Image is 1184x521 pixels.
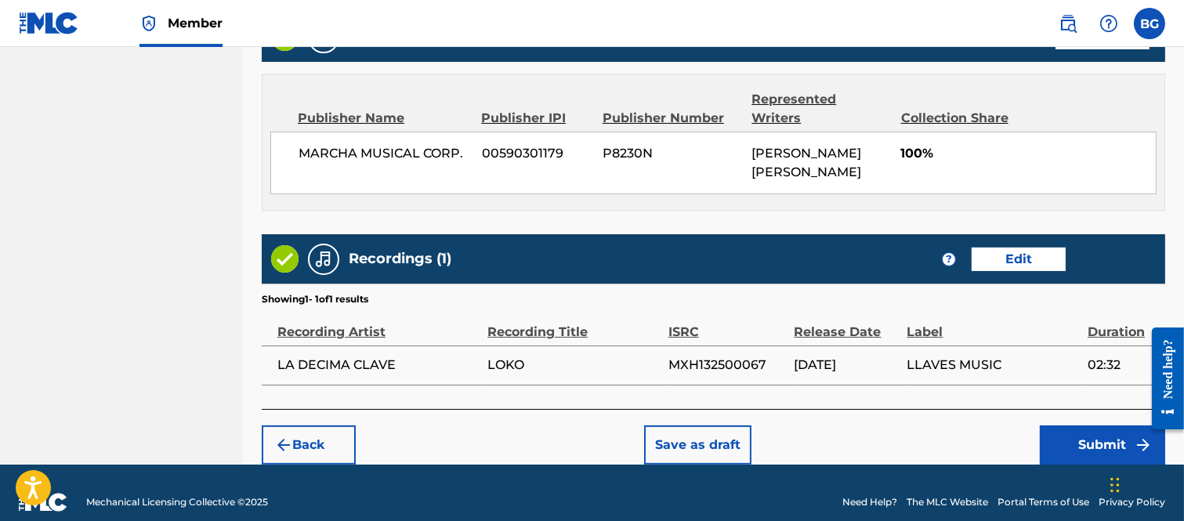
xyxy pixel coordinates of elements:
a: Public Search [1052,8,1084,39]
span: MARCHA MUSICAL CORP. [299,144,470,163]
div: Release Date [795,306,900,342]
div: Recording Title [487,306,661,342]
div: Collection Share [901,109,1030,128]
div: Help [1093,8,1124,39]
span: P8230N [603,144,740,163]
img: MLC Logo [19,12,79,34]
div: ISRC [668,306,787,342]
img: 7ee5dd4eb1f8a8e3ef2f.svg [274,436,293,454]
div: Recording Artist [277,306,480,342]
img: Recordings [314,250,333,269]
span: MXH132500067 [668,356,787,374]
h5: Recordings (1) [349,250,451,268]
a: Privacy Policy [1099,495,1165,509]
a: Need Help? [842,495,897,509]
iframe: Resource Center [1140,316,1184,442]
span: LLAVES MUSIC [907,356,1081,374]
p: Showing 1 - 1 of 1 results [262,292,368,306]
img: f7272a7cc735f4ea7f67.svg [1134,436,1153,454]
a: The MLC Website [907,495,988,509]
span: ? [943,253,955,266]
img: logo [19,493,67,512]
span: 02:32 [1088,356,1157,374]
div: Publisher Number [603,109,740,128]
div: Duration [1088,306,1157,342]
img: Valid [271,245,299,273]
div: User Menu [1134,8,1165,39]
div: Publisher Name [298,109,469,128]
a: Portal Terms of Use [998,495,1089,509]
div: Represented Writers [751,90,889,128]
button: Save as draft [644,425,751,465]
span: [DATE] [795,356,900,374]
span: 100% [900,144,1156,163]
img: Top Rightsholder [139,14,158,33]
span: [PERSON_NAME] [PERSON_NAME] [751,146,861,179]
span: LOKO [487,356,661,374]
span: 00590301179 [482,144,591,163]
img: search [1059,14,1077,33]
div: Label [907,306,1081,342]
button: Back [262,425,356,465]
button: Submit [1040,425,1165,465]
div: Arrastrar [1110,461,1120,508]
div: Widget de chat [1106,446,1184,521]
iframe: Chat Widget [1106,446,1184,521]
button: Edit [972,248,1066,271]
img: help [1099,14,1118,33]
span: Member [168,14,223,32]
span: LA DECIMA CLAVE [277,356,480,374]
span: Mechanical Licensing Collective © 2025 [86,495,268,509]
div: Publisher IPI [481,109,591,128]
